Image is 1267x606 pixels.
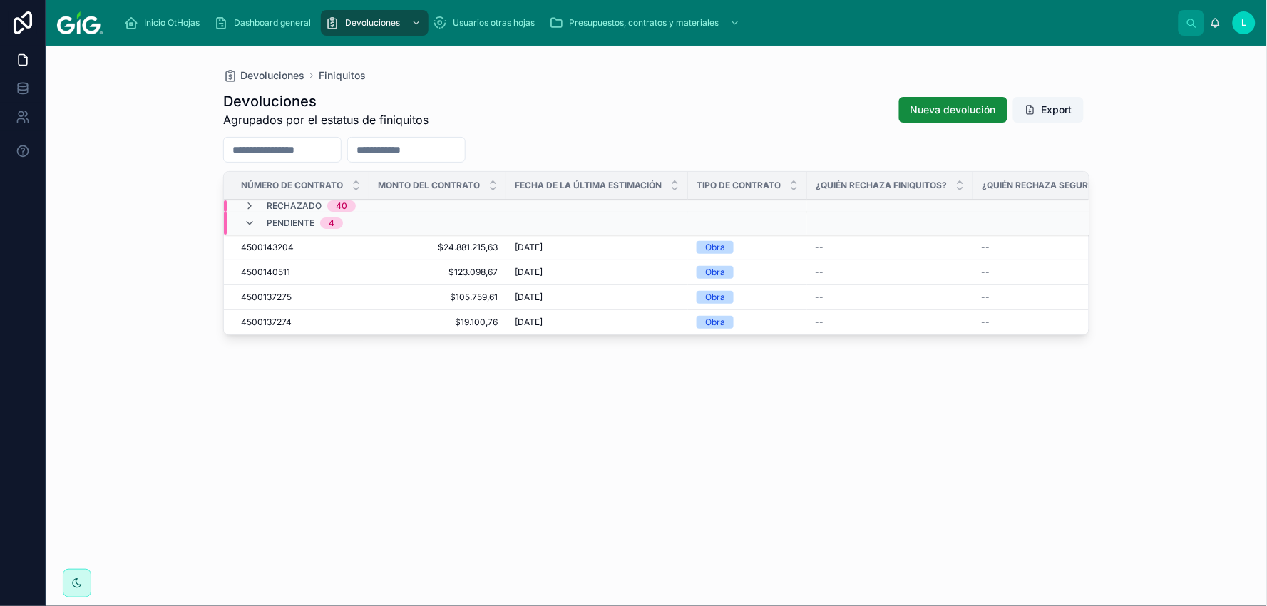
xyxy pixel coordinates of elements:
[545,10,747,36] a: Presupuestos, contratos y materiales
[982,317,1166,328] a: --
[378,317,498,328] a: $19.100,76
[705,291,725,304] div: Obra
[697,266,799,279] a: Obra
[816,317,824,328] span: --
[816,292,824,303] span: --
[241,267,361,278] a: 4500140511
[899,97,1007,123] button: Nueva devolución
[267,201,322,212] span: Rechazado
[515,317,679,328] a: [DATE]
[241,242,361,253] a: 4500143204
[816,317,965,328] a: --
[697,291,799,304] a: Obra
[1013,97,1084,123] button: Export
[816,180,947,191] span: ¿Quién rechaza Finiquitos?
[267,217,314,229] span: Pendiente
[114,7,1179,38] div: scrollable content
[234,17,311,29] span: Dashboard general
[241,292,292,303] span: 4500137275
[210,10,321,36] a: Dashboard general
[515,180,662,191] span: Fecha de la última estimación
[336,201,347,212] div: 40
[697,180,781,191] span: Tipo de contrato
[515,292,679,303] a: [DATE]
[429,10,545,36] a: Usuarios otras hojas
[144,17,200,29] span: Inicio OtHojas
[697,241,799,254] a: Obra
[378,267,498,278] a: $123.098,67
[378,242,498,253] a: $24.881.215,63
[57,11,103,34] img: App logo
[515,267,543,278] span: [DATE]
[982,317,990,328] span: --
[515,292,543,303] span: [DATE]
[816,242,824,253] span: --
[319,68,366,83] a: Finiquitos
[223,111,429,128] span: Agrupados por el estatus de finiquitos
[241,317,361,328] a: 4500137274
[120,10,210,36] a: Inicio OtHojas
[378,180,480,191] span: Monto del contrato
[1242,17,1247,29] span: L
[982,292,990,303] span: --
[223,91,429,111] h1: Devoluciones
[697,316,799,329] a: Obra
[223,68,304,83] a: Devoluciones
[982,242,990,253] span: --
[321,10,429,36] a: Devoluciones
[329,217,334,229] div: 4
[378,292,498,303] a: $105.759,61
[453,17,535,29] span: Usuarios otras hojas
[705,241,725,254] div: Obra
[241,267,290,278] span: 4500140511
[241,292,361,303] a: 4500137275
[515,317,543,328] span: [DATE]
[816,267,965,278] a: --
[982,267,990,278] span: --
[816,292,965,303] a: --
[982,180,1149,191] span: ¿Quién rechaza Seguridad Social?
[515,267,679,278] a: [DATE]
[705,316,725,329] div: Obra
[982,267,1166,278] a: --
[515,242,543,253] span: [DATE]
[515,242,679,253] a: [DATE]
[982,292,1166,303] a: --
[569,17,719,29] span: Presupuestos, contratos y materiales
[241,317,292,328] span: 4500137274
[345,17,400,29] span: Devoluciones
[241,242,294,253] span: 4500143204
[982,242,1166,253] a: --
[816,267,824,278] span: --
[240,68,304,83] span: Devoluciones
[816,242,965,253] a: --
[705,266,725,279] div: Obra
[241,180,343,191] span: Número de contrato
[911,103,996,117] span: Nueva devolución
